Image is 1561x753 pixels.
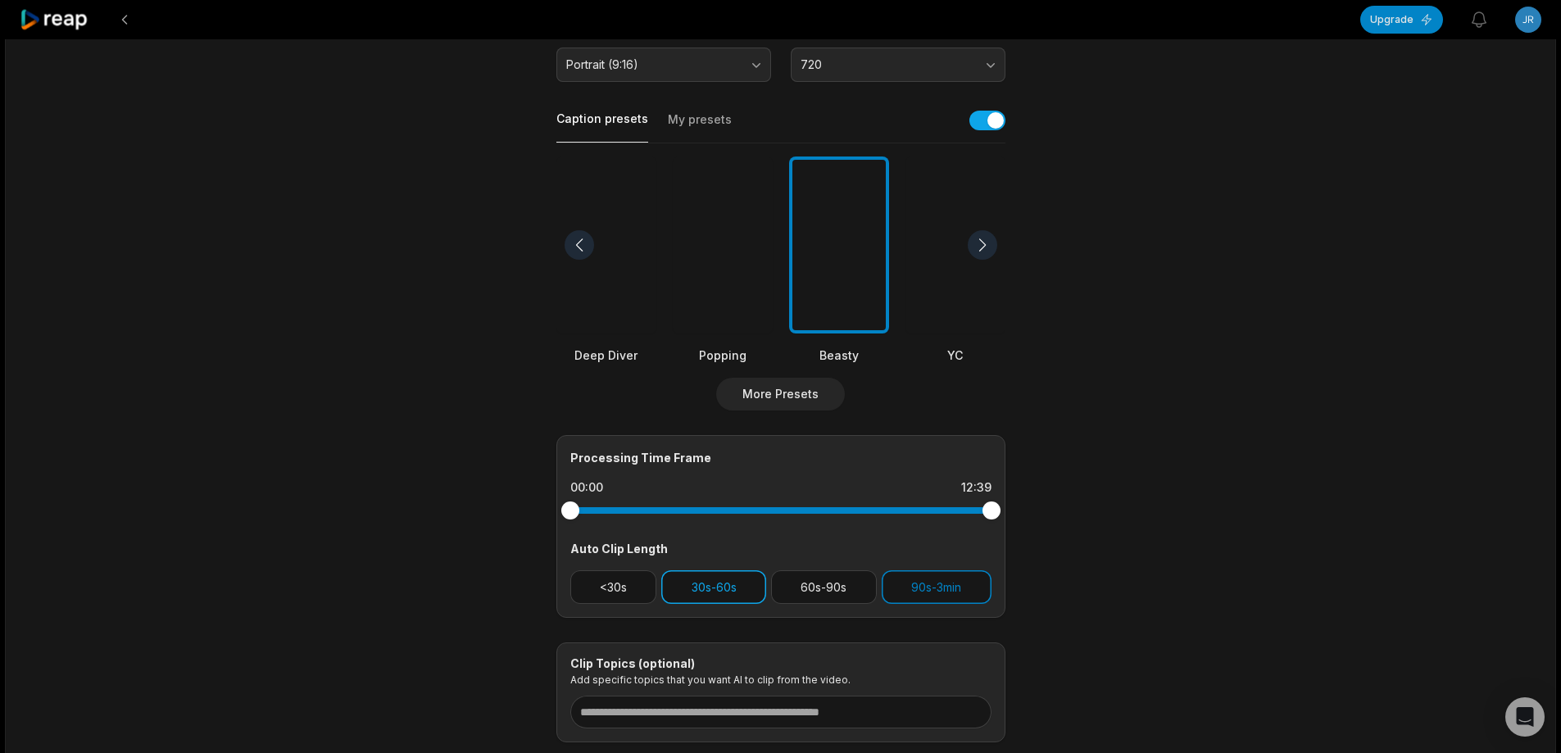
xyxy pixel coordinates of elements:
[570,674,992,686] p: Add specific topics that you want AI to clip from the video.
[801,57,973,72] span: 720
[882,570,992,604] button: 90s-3min
[673,347,773,364] div: Popping
[661,570,766,604] button: 30s-60s
[570,540,992,557] div: Auto Clip Length
[570,656,992,671] div: Clip Topics (optional)
[789,347,889,364] div: Beasty
[791,48,1005,82] button: 720
[570,570,657,604] button: <30s
[905,347,1005,364] div: YC
[771,570,877,604] button: 60s-90s
[570,479,603,496] div: 00:00
[556,111,648,143] button: Caption presets
[570,449,992,466] div: Processing Time Frame
[668,111,732,143] button: My presets
[556,48,771,82] button: Portrait (9:16)
[1505,697,1545,737] div: Open Intercom Messenger
[961,479,992,496] div: 12:39
[716,378,845,411] button: More Presets
[1360,6,1443,34] button: Upgrade
[566,57,738,72] span: Portrait (9:16)
[556,347,656,364] div: Deep Diver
